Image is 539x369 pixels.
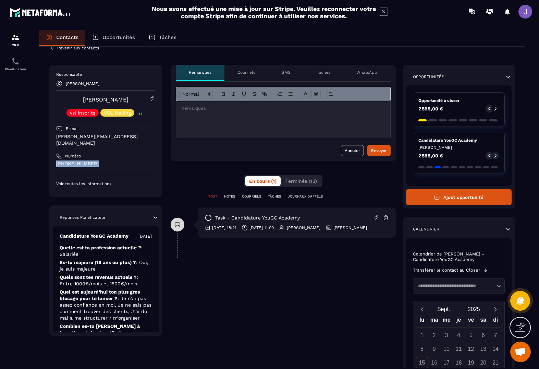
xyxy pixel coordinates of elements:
button: En cours (1) [245,176,281,186]
p: vsl inscrits [70,110,95,115]
p: Courriels [237,70,255,75]
div: 18 [453,357,465,369]
p: Tâches [159,34,176,40]
p: Réponses Planificateur [60,215,106,220]
button: Previous month [416,305,429,314]
button: Next month [489,305,502,314]
p: 2 599,00 € [418,106,443,111]
button: Open years overlay [459,303,489,315]
p: NOTES [224,194,235,199]
p: [DATE] 11:00 [249,225,274,230]
p: Opportunités [413,74,444,80]
p: Responsable [56,72,155,77]
div: 6 [477,329,489,341]
div: Ouvrir le chat [510,342,531,362]
p: CRM [2,43,29,47]
p: Combien es-tu [PERSON_NAME] à investir en toi aujourd’hui pour atteindre tes objectifs et transfo... [60,323,152,356]
img: scheduler [11,57,20,66]
a: schedulerschedulerPlanificateur [2,52,29,76]
p: [PERSON_NAME] [287,225,320,230]
img: logo [10,6,71,19]
p: Opportunités [102,34,135,40]
p: +4 [136,110,145,117]
p: [PERSON_NAME][EMAIL_ADDRESS][DOMAIN_NAME] [56,133,155,146]
p: Quelle est ta profession actuelle ? [60,245,152,258]
div: 10 [440,343,452,355]
p: Calendrier [413,226,439,232]
div: je [453,315,465,327]
p: COURRIELS [242,194,261,199]
span: En cours (1) [249,178,277,184]
button: Open months overlay [429,303,459,315]
p: [PHONE_NUMBER] [56,160,155,167]
p: [DATE] 18:21 [212,225,236,230]
p: Es-tu majeure (18 ans ou plus) ? [60,259,152,272]
div: di [489,315,502,327]
div: me [440,315,453,327]
p: Contacts [56,34,78,40]
p: Calendrier de [PERSON_NAME] - Candidature YouGC Academy [413,251,505,262]
button: Ajout opportunité [406,189,512,205]
p: Numéro [65,153,81,159]
div: Envoyer [371,147,387,154]
p: Transférer le contact au Closer [413,267,480,273]
p: E-mail [66,126,79,131]
div: 3 [440,329,452,341]
div: 8 [416,343,428,355]
div: 16 [428,357,440,369]
button: Terminés (12) [281,176,321,186]
div: 1 [416,329,428,341]
div: 15 [416,357,428,369]
div: 5 [465,329,477,341]
p: VSL Mailing [104,110,131,115]
p: TOUT [208,194,217,199]
div: 20 [477,357,489,369]
input: Search for option [416,283,495,289]
p: Voir toutes les informations [56,181,155,187]
p: 2 599,00 € [418,153,443,158]
div: 14 [490,343,502,355]
p: WhatsApp [356,70,377,75]
div: 17 [440,357,452,369]
p: TÂCHES [268,194,281,199]
button: Annuler [341,145,364,156]
a: [PERSON_NAME] [83,96,128,103]
div: 7 [490,329,502,341]
a: Contacts [39,30,85,46]
div: ve [465,315,477,327]
p: [PERSON_NAME] [418,145,500,150]
div: 2 [428,329,440,341]
a: Tâches [142,30,183,46]
p: SMS [282,70,291,75]
button: Envoyer [367,145,391,156]
a: formationformationCRM [2,28,29,52]
div: 11 [453,343,465,355]
p: JOURNAUX D'APPELS [288,194,323,199]
p: [PERSON_NAME] [333,225,367,230]
p: Revenir aux contacts [57,46,99,50]
p: [DATE] [138,234,152,239]
div: 9 [428,343,440,355]
h2: Nous avons effectué une mise à jour sur Stripe. Veuillez reconnecter votre compte Stripe afin de ... [151,5,376,20]
div: 12 [465,343,477,355]
div: 19 [465,357,477,369]
p: task - Candidature YouGC Academy [215,215,300,221]
p: 0 [488,106,490,111]
div: sa [477,315,489,327]
p: Quel est aujourd’hui ton plus gros blocage pour te lancer ? [60,289,152,321]
p: Remarques [189,70,211,75]
div: 13 [477,343,489,355]
p: Candidature YouGC Academy [418,138,500,143]
p: Tâches [317,70,330,75]
a: Opportunités [85,30,142,46]
p: Opportunité à closer [418,98,500,103]
p: Quels sont tes revenus actuels ? [60,274,152,287]
p: 0 [488,153,490,158]
div: 21 [490,357,502,369]
div: ma [428,315,440,327]
div: lu [416,315,428,327]
div: 4 [453,329,465,341]
span: Terminés (12) [285,178,317,184]
p: Candidature YouGC Academy [60,233,128,239]
div: Search for option [413,278,505,294]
